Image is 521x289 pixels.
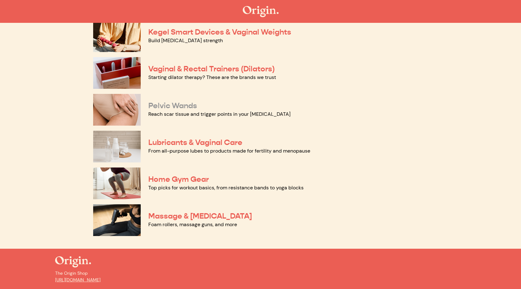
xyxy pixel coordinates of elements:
img: Vaginal & Rectal Trainers (Dilators) [93,57,141,89]
p: The Origin Shop [55,270,466,283]
a: Vaginal & Rectal Trainers (Dilators) [148,64,275,74]
img: Kegel Smart Devices & Vaginal Weights [93,20,141,52]
a: Foam rollers, massage guns, and more [148,221,237,228]
img: Massage & Myofascial Release [93,204,141,236]
a: Home Gym Gear [148,174,209,184]
img: The Origin Shop [55,256,91,267]
a: Build [MEDICAL_DATA] strength [148,37,223,44]
a: Lubricants & Vaginal Care [148,138,242,147]
img: Pelvic Wands [93,94,141,126]
a: From all-purpose lubes to products made for fertility and menopause [148,148,310,154]
a: Massage & [MEDICAL_DATA] [148,211,252,221]
img: Home Gym Gear [93,167,141,199]
a: Pelvic Wands [148,101,197,110]
img: Lubricants & Vaginal Care [93,131,141,162]
a: [URL][DOMAIN_NAME] [55,277,100,283]
a: Kegel Smart Devices & Vaginal Weights [148,27,291,37]
a: Top picks for workout basics, from resistance bands to yoga blocks [148,184,304,191]
img: The Origin Shop [243,6,279,17]
a: Reach scar tissue and trigger points in your [MEDICAL_DATA] [148,111,291,117]
a: Starting dilator therapy? These are the brands we trust [148,74,276,81]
